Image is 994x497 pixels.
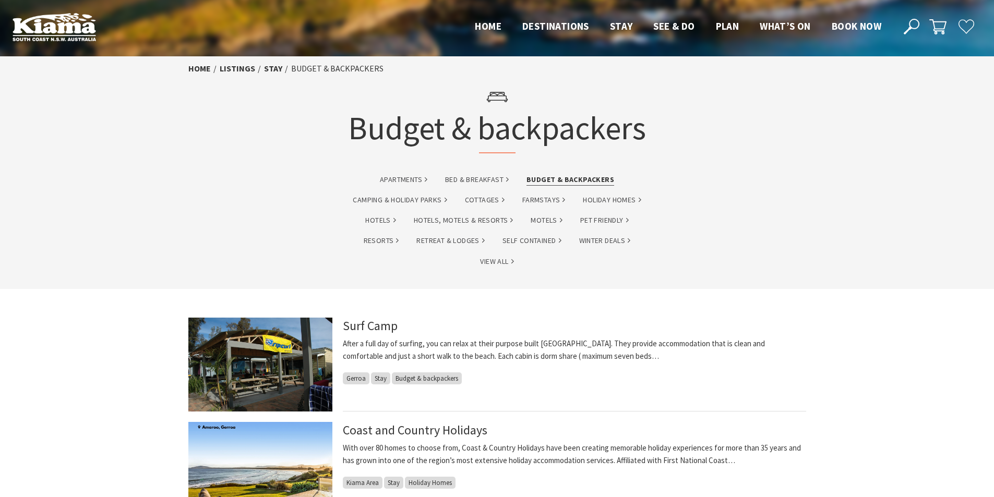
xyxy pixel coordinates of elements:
[188,318,332,411] img: Surf Camp Common Area
[405,477,456,489] span: Holiday Homes
[583,194,641,206] a: Holiday Homes
[343,372,369,384] span: Gerroa
[464,18,892,35] nav: Main Menu
[343,442,806,467] p: With over 80 homes to choose from, Coast & Country Holidays have been creating memorable holiday ...
[832,20,881,32] span: Book now
[291,62,384,76] li: Budget & backpackers
[343,422,487,438] a: Coast and Country Holidays
[380,174,427,186] a: Apartments
[480,256,513,268] a: View All
[264,63,282,74] a: Stay
[445,174,509,186] a: Bed & Breakfast
[522,194,566,206] a: Farmstays
[220,63,255,74] a: listings
[343,477,382,489] span: Kiama Area
[416,235,484,247] a: Retreat & Lodges
[364,235,399,247] a: Resorts
[760,20,811,32] span: What’s On
[653,20,694,32] span: See & Do
[13,13,96,41] img: Kiama Logo
[343,318,398,334] a: Surf Camp
[610,20,633,32] span: Stay
[188,63,211,74] a: Home
[371,372,390,384] span: Stay
[526,174,614,186] a: Budget & backpackers
[475,20,501,32] span: Home
[579,235,631,247] a: Winter Deals
[365,214,396,226] a: Hotels
[465,194,505,206] a: Cottages
[392,372,462,384] span: Budget & backpackers
[502,235,561,247] a: Self Contained
[343,337,806,362] p: After a full day of surfing, you can relax at their purpose built [GEOGRAPHIC_DATA]. They provide...
[348,81,646,153] h1: Budget & backpackers
[353,194,447,206] a: Camping & Holiday Parks
[716,20,739,32] span: Plan
[580,214,629,226] a: Pet Friendly
[414,214,513,226] a: Hotels, Motels & Resorts
[384,477,403,489] span: Stay
[531,214,562,226] a: Motels
[522,20,589,32] span: Destinations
